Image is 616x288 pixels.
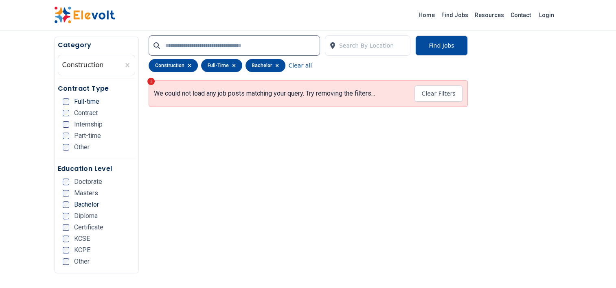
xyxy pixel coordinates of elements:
input: Certificate [63,224,69,231]
h5: Category [58,40,135,50]
img: Elevolt [54,7,115,24]
div: bachelor [246,59,285,72]
a: Home [415,9,438,22]
span: Certificate [74,224,103,231]
h5: Contract Type [58,84,135,94]
input: Bachelor [63,201,69,208]
div: construction [149,59,198,72]
a: Contact [507,9,534,22]
input: Other [63,144,69,151]
span: KCSE [74,236,90,242]
input: Masters [63,190,69,196]
input: Doctorate [63,179,69,185]
a: Find Jobs [438,9,471,22]
input: KCPE [63,247,69,253]
input: Other [63,258,69,265]
span: Full-time [74,98,99,105]
span: Part-time [74,133,101,139]
span: Doctorate [74,179,102,185]
button: Clear Filters [414,85,462,102]
input: Part-time [63,133,69,139]
h5: Education Level [58,164,135,174]
span: Contract [74,110,98,116]
span: KCPE [74,247,90,253]
input: Diploma [63,213,69,219]
button: Clear all [289,59,312,72]
button: Find Jobs [415,35,467,56]
span: Internship [74,121,103,128]
span: Other [74,258,90,265]
span: Other [74,144,90,151]
span: Diploma [74,213,98,219]
a: Resources [471,9,507,22]
input: Contract [63,110,69,116]
iframe: Chat Widget [575,249,616,288]
span: Masters [74,190,98,196]
p: We could not load any job posts matching your query. Try removing the filters... [154,89,375,98]
input: Internship [63,121,69,128]
input: KCSE [63,236,69,242]
iframe: Advertisement [478,15,562,259]
a: Login [534,7,559,23]
div: full-time [201,59,242,72]
input: Full-time [63,98,69,105]
span: Bachelor [74,201,99,208]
